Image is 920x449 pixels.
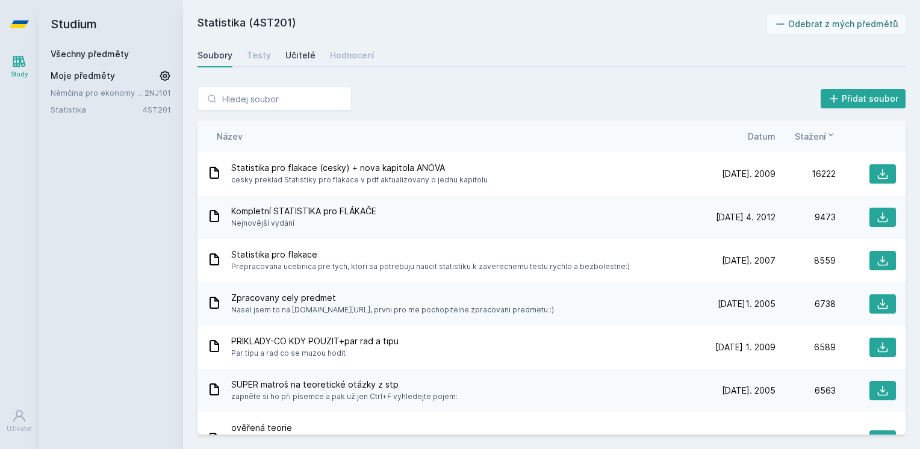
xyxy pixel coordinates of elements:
[231,174,488,186] span: cesky preklad Statistiky pro flakace v pdf aktualizovany o jednu kapitolu
[145,88,171,98] a: 2NJ101
[231,422,710,434] span: ověřená teorie
[718,298,775,310] span: [DATE]1. 2005
[715,434,775,446] span: [DATE] 2. 2009
[197,43,232,67] a: Soubory
[2,48,36,85] a: Study
[795,130,836,143] button: Stažení
[722,385,775,397] span: [DATE]. 2005
[7,424,32,433] div: Uživatel
[231,379,458,391] span: SUPER matroš na teoretické otázky z stp
[231,162,488,174] span: Statistika pro flakace (cesky) + nova kapitola ANOVA
[722,168,775,180] span: [DATE]. 2009
[143,105,171,114] a: 4ST201
[285,49,315,61] div: Učitelé
[775,168,836,180] div: 16222
[821,89,906,108] button: Přidat soubor
[775,298,836,310] div: 6738
[330,49,375,61] div: Hodnocení
[775,385,836,397] div: 6563
[231,217,376,229] span: Nejnovější vydání
[51,70,115,82] span: Moje předměty
[231,347,399,359] span: Par tipu a rad co se muzou hodit
[775,341,836,353] div: 6589
[795,130,826,143] span: Stažení
[51,49,129,59] a: Všechny předměty
[231,292,554,304] span: Zpracovany cely predmet
[775,434,836,446] div: 6257
[715,341,775,353] span: [DATE] 1. 2009
[767,14,906,34] button: Odebrat z mých předmětů
[231,249,630,261] span: Statistika pro flakace
[11,70,28,79] div: Study
[197,87,352,111] input: Hledej soubor
[722,255,775,267] span: [DATE]. 2007
[247,49,271,61] div: Testy
[231,304,554,316] span: Nasel jsem to na [DOMAIN_NAME][URL], prvni pro me pochopitelne zpracovani predmetu :)
[330,43,375,67] a: Hodnocení
[231,261,630,273] span: Prepracovana ucebnica pre tych, ktori sa potrebuju naucit statistiku k zaverecnemu testu rychlo a...
[197,14,767,34] h2: Statistika (4ST201)
[231,391,458,403] span: zapněte si ho při písemce a pak už jen Ctrl+F vyhledejte pojem:
[51,104,143,116] a: Statistika
[231,335,399,347] span: PRIKLADY-CO KDY POUZIT+par rad a tipu
[197,49,232,61] div: Soubory
[217,130,243,143] button: Název
[247,43,271,67] a: Testy
[231,205,376,217] span: Kompletní STATISTIKA pro FLÁKAČE
[2,403,36,439] a: Uživatel
[716,211,775,223] span: [DATE] 4. 2012
[775,255,836,267] div: 8559
[285,43,315,67] a: Učitelé
[51,87,145,99] a: Němčina pro ekonomy - základní úroveň 1 (A1)
[748,130,775,143] button: Datum
[775,211,836,223] div: 9473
